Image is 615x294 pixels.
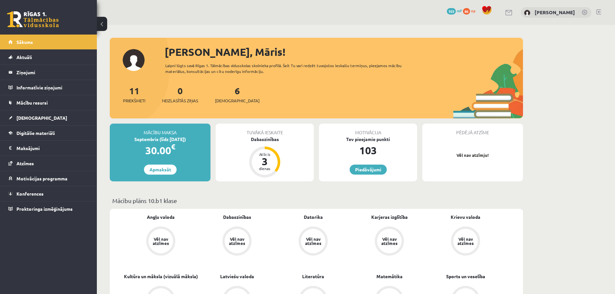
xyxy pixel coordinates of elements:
div: Tev pieejamie punkti [319,136,417,143]
a: 0Neizlasītās ziņas [162,85,198,104]
span: mP [457,8,462,13]
div: Vēl nav atzīmes [152,237,170,245]
a: Latviešu valoda [220,273,254,280]
a: Piedāvājumi [350,165,387,175]
a: Informatīvie ziņojumi [8,80,89,95]
div: Septembris (līdz [DATE]) [110,136,210,143]
span: 103 [447,8,456,15]
div: Motivācija [319,124,417,136]
a: Angļu valoda [147,214,175,220]
span: Digitālie materiāli [16,130,55,136]
span: Motivācijas programma [16,176,67,181]
span: xp [471,8,475,13]
span: [DEMOGRAPHIC_DATA] [215,97,260,104]
a: Maksājumi [8,141,89,156]
span: Sākums [16,39,33,45]
a: Karjeras izglītība [371,214,408,220]
div: Vēl nav atzīmes [304,237,322,245]
div: Dabaszinības [216,136,314,143]
span: Mācību resursi [16,100,48,106]
span: Atzīmes [16,160,34,166]
a: 6[DEMOGRAPHIC_DATA] [215,85,260,104]
a: [PERSON_NAME] [535,9,575,15]
div: dienas [255,167,274,170]
a: Sports un veselība [446,273,485,280]
a: Vēl nav atzīmes [275,227,351,257]
a: Konferences [8,186,89,201]
a: Apmaksāt [144,165,177,175]
a: 86 xp [463,8,478,13]
div: Tuvākā ieskaite [216,124,314,136]
span: 86 [463,8,470,15]
a: Digitālie materiāli [8,126,89,140]
legend: Informatīvie ziņojumi [16,80,89,95]
a: Vēl nav atzīmes [351,227,427,257]
div: Atlicis [255,152,274,156]
div: Vēl nav atzīmes [228,237,246,245]
span: Konferences [16,191,44,197]
div: 103 [319,143,417,158]
a: 11Priekšmeti [123,85,145,104]
div: Vēl nav atzīmes [380,237,398,245]
a: Dabaszinības [223,214,251,220]
a: Proktoringa izmēģinājums [8,201,89,216]
a: 103 mP [447,8,462,13]
span: [DEMOGRAPHIC_DATA] [16,115,67,121]
a: Vēl nav atzīmes [199,227,275,257]
legend: Ziņojumi [16,65,89,80]
div: Vēl nav atzīmes [456,237,475,245]
a: Motivācijas programma [8,171,89,186]
span: Aktuāli [16,54,32,60]
a: Matemātika [376,273,403,280]
a: Rīgas 1. Tālmācības vidusskola [7,11,59,27]
div: [PERSON_NAME], Māris! [165,44,523,60]
a: Kultūra un māksla (vizuālā māksla) [124,273,198,280]
a: Sākums [8,35,89,49]
legend: Maksājumi [16,141,89,156]
a: Vēl nav atzīmes [427,227,504,257]
a: Ziņojumi [8,65,89,80]
a: Dabaszinības Atlicis 3 dienas [216,136,314,178]
span: € [171,142,175,151]
a: Vēl nav atzīmes [123,227,199,257]
span: Neizlasītās ziņas [162,97,198,104]
div: 30.00 [110,143,210,158]
a: Krievu valoda [451,214,480,220]
span: Priekšmeti [123,97,145,104]
a: Aktuāli [8,50,89,65]
p: Mācību plāns 10.b1 klase [112,196,520,205]
div: Laipni lūgts savā Rīgas 1. Tālmācības vidusskolas skolnieka profilā. Šeit Tu vari redzēt tuvojošo... [165,63,413,74]
div: Mācību maksa [110,124,210,136]
a: Mācību resursi [8,95,89,110]
span: Proktoringa izmēģinājums [16,206,73,212]
div: Pēdējā atzīme [422,124,523,136]
a: Literatūra [302,273,324,280]
a: [DEMOGRAPHIC_DATA] [8,110,89,125]
a: Datorika [304,214,323,220]
p: Vēl nav atzīmju! [425,152,520,158]
div: 3 [255,156,274,167]
img: Māris Kalniņš [524,10,530,16]
a: Atzīmes [8,156,89,171]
